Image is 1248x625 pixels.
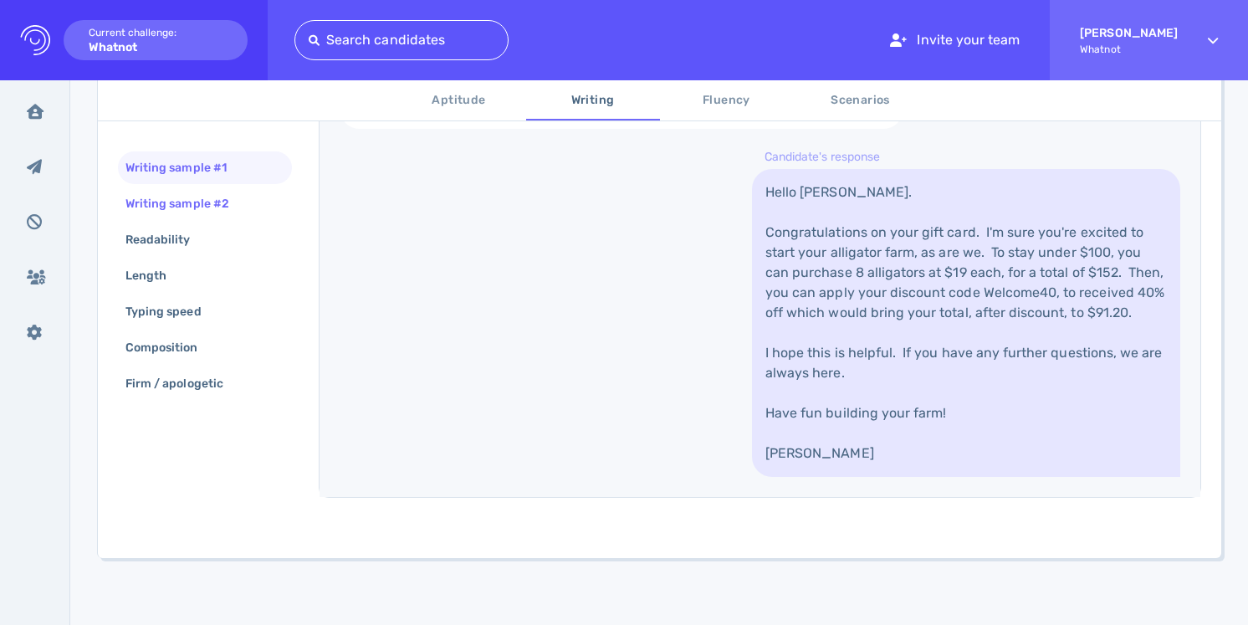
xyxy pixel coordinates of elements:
[536,90,650,111] span: Writing
[122,371,243,396] div: Firm / apologetic
[1080,44,1178,55] span: Whatnot
[1080,26,1178,40] strong: [PERSON_NAME]
[122,228,211,252] div: Readability
[122,336,218,360] div: Composition
[122,192,249,216] div: Writing sample #2
[122,156,247,180] div: Writing sample #1
[752,169,1180,477] a: Hello [PERSON_NAME]. Congratulations on your gift card. I'm sure you're excited to start your all...
[670,90,784,111] span: Fluency
[122,264,187,288] div: Length
[122,300,222,324] div: Typing speed
[402,90,516,111] span: Aptitude
[804,90,918,111] span: Scenarios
